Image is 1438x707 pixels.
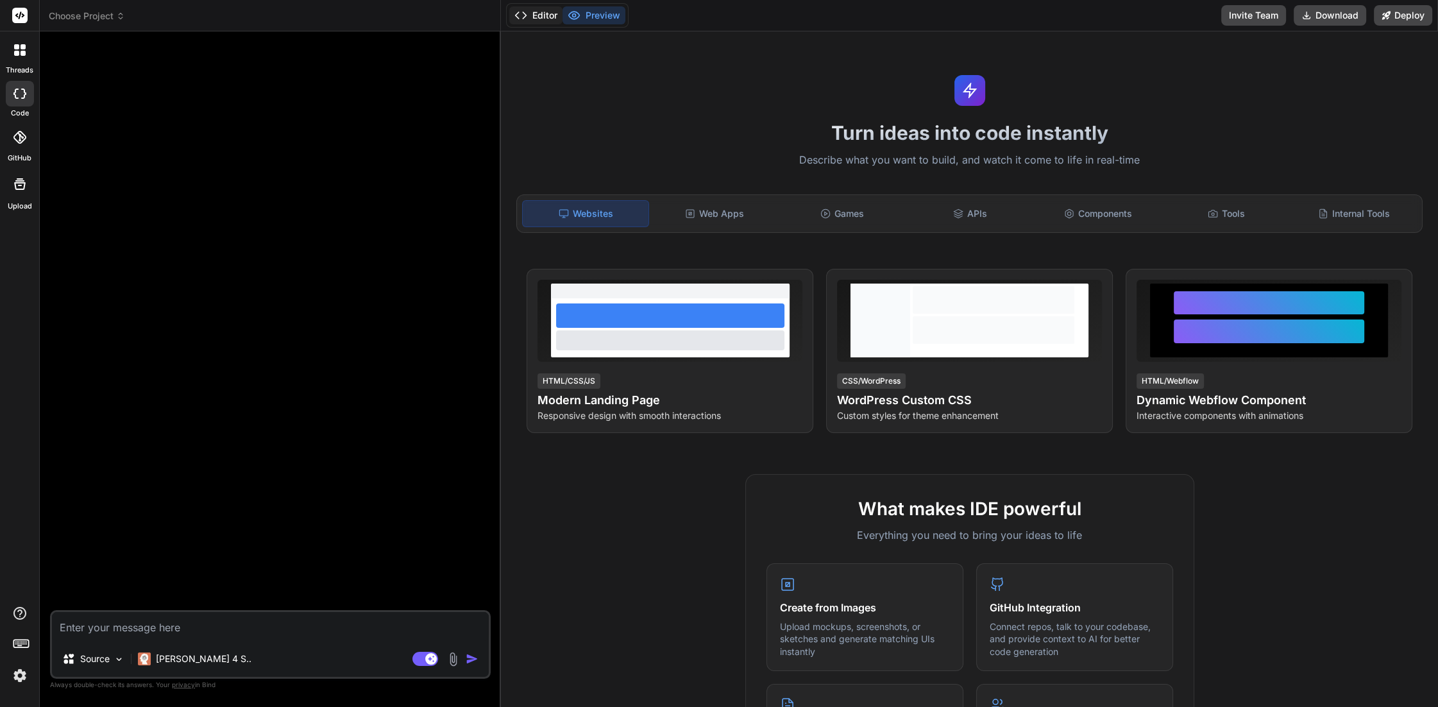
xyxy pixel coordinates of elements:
h1: Turn ideas into code instantly [509,121,1430,144]
p: Connect repos, talk to your codebase, and provide context to AI for better code generation [990,620,1160,658]
label: GitHub [8,153,31,164]
button: Preview [563,6,625,24]
div: HTML/Webflow [1137,373,1204,389]
img: icon [466,652,478,665]
img: Claude 4 Sonnet [138,652,151,665]
span: privacy [172,681,195,688]
p: Upload mockups, screenshots, or sketches and generate matching UIs instantly [780,620,950,658]
p: Everything you need to bring your ideas to life [766,527,1173,543]
div: Websites [522,200,649,227]
img: settings [9,665,31,686]
div: Web Apps [652,200,777,227]
div: Components [1035,200,1161,227]
button: Invite Team [1221,5,1286,26]
p: Responsive design with smooth interactions [537,409,802,422]
h4: Dynamic Webflow Component [1137,391,1401,409]
div: APIs [908,200,1033,227]
p: Source [80,652,110,665]
img: Pick Models [114,654,124,665]
h4: GitHub Integration [990,600,1160,615]
button: Deploy [1374,5,1432,26]
div: CSS/WordPress [837,373,906,389]
h4: Create from Images [780,600,950,615]
p: Describe what you want to build, and watch it come to life in real-time [509,152,1430,169]
div: Games [779,200,905,227]
div: Internal Tools [1291,200,1417,227]
div: Tools [1163,200,1289,227]
img: attachment [446,652,461,667]
label: Upload [8,201,32,212]
label: threads [6,65,33,76]
label: code [11,108,29,119]
p: Interactive components with animations [1137,409,1401,422]
h2: What makes IDE powerful [766,495,1173,522]
p: [PERSON_NAME] 4 S.. [156,652,251,665]
p: Custom styles for theme enhancement [837,409,1102,422]
button: Editor [509,6,563,24]
h4: Modern Landing Page [537,391,802,409]
h4: WordPress Custom CSS [837,391,1102,409]
button: Download [1294,5,1366,26]
span: Choose Project [49,10,125,22]
p: Always double-check its answers. Your in Bind [50,679,491,691]
div: HTML/CSS/JS [537,373,600,389]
